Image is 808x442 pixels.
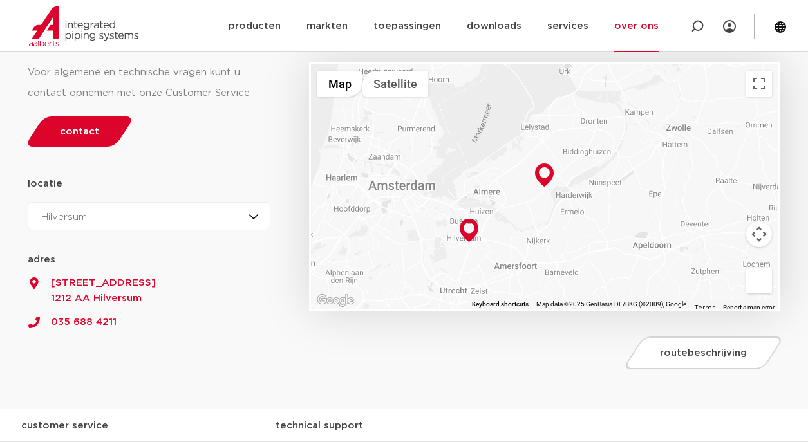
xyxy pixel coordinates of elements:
[21,421,363,430] strong: customer service technical support
[317,71,362,97] button: Show street map
[472,300,529,309] button: Keyboard shortcuts
[60,127,99,136] span: contact
[28,62,271,104] div: Voor algemene en technische vragen kunt u contact opnemen met onze Customer Service
[28,179,62,189] strong: locatie
[746,268,772,293] button: Drag Pegman onto the map to open Street View
[314,292,357,309] a: Open this area in Google Maps (opens a new window)
[746,71,772,97] button: Toggle fullscreen view
[723,304,775,311] a: Report a map error
[694,304,715,311] a: Terms (opens in new tab)
[41,212,87,222] span: Hilversum
[314,292,357,309] img: Google
[623,336,785,369] a: routebeschrijving
[660,348,747,358] span: routebeschrijving
[362,71,428,97] button: Show satellite imagery
[24,116,135,147] a: contact
[746,221,772,247] button: Map camera controls
[536,300,686,308] span: Map data ©2025 GeoBasis-DE/BKG (©2009), Google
